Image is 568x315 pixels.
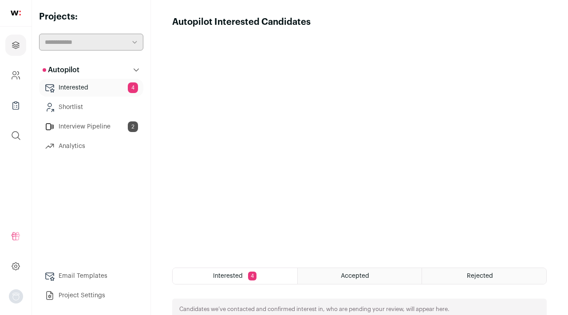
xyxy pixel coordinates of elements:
[43,65,79,75] p: Autopilot
[5,65,26,86] a: Company and ATS Settings
[9,289,23,303] button: Open dropdown
[39,118,143,136] a: Interview Pipeline2
[11,11,21,16] img: wellfound-shorthand-0d5821cbd27db2630d0214b213865d53afaa358527fdda9d0ea32b1df1b89c2c.svg
[172,16,311,28] h1: Autopilot Interested Candidates
[172,28,547,257] iframe: Autopilot Interested
[128,82,138,93] span: 4
[39,267,143,285] a: Email Templates
[39,137,143,155] a: Analytics
[298,268,422,284] a: Accepted
[5,35,26,56] a: Projects
[248,272,256,280] span: 4
[422,268,546,284] a: Rejected
[5,95,26,116] a: Company Lists
[213,273,243,279] span: Interested
[39,79,143,97] a: Interested4
[9,289,23,303] img: nopic.png
[39,287,143,304] a: Project Settings
[39,98,143,116] a: Shortlist
[39,11,143,23] h2: Projects:
[128,121,138,132] span: 2
[179,306,450,313] p: Candidates we’ve contacted and confirmed interest in, who are pending your review, will appear here.
[39,61,143,79] button: Autopilot
[341,273,369,279] span: Accepted
[467,273,493,279] span: Rejected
